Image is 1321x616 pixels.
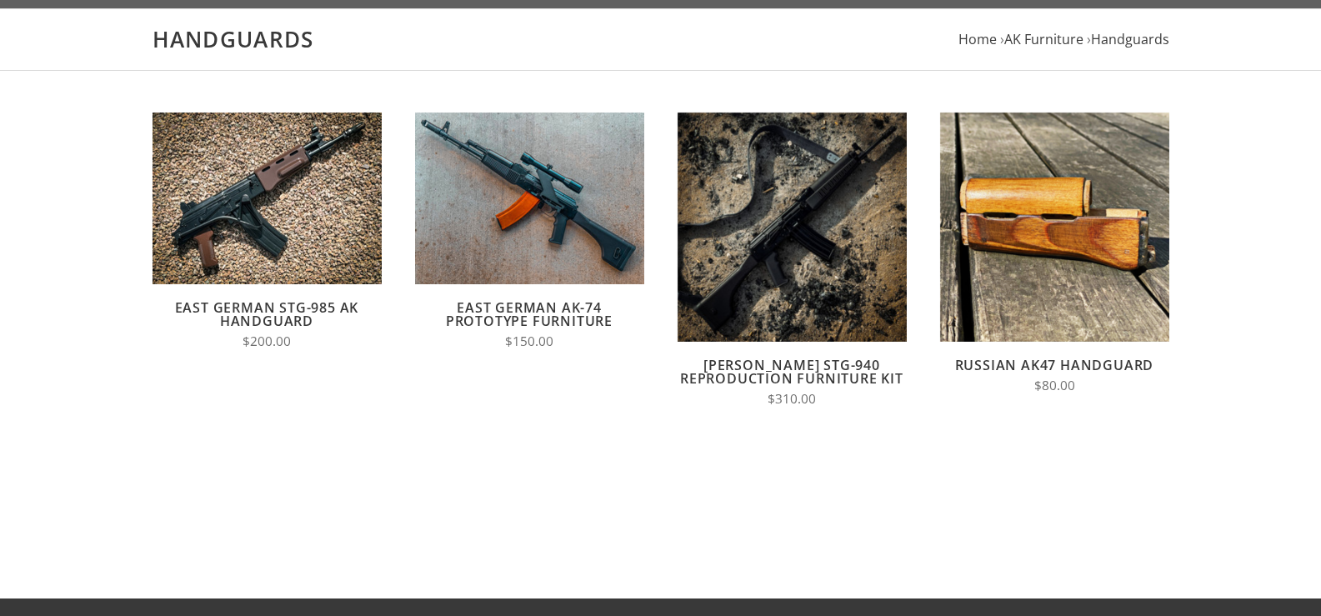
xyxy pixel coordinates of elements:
[958,30,997,48] a: Home
[175,298,359,330] a: East German STG-985 AK Handguard
[1004,30,1083,48] a: AK Furniture
[678,113,907,342] img: Wieger STG-940 Reproduction Furniture Kit
[940,113,1169,342] img: Russian AK47 Handguard
[446,298,613,330] a: East German AK-74 Prototype Furniture
[153,26,1169,53] h1: Handguards
[680,356,903,388] a: [PERSON_NAME] STG-940 Reproduction Furniture Kit
[1000,28,1083,51] li: ›
[768,390,816,408] span: $310.00
[955,356,1154,374] a: Russian AK47 Handguard
[415,113,644,284] img: East German AK-74 Prototype Furniture
[243,333,291,350] span: $200.00
[505,333,553,350] span: $150.00
[1091,30,1169,48] a: Handguards
[153,113,382,284] img: East German STG-985 AK Handguard
[1087,28,1169,51] li: ›
[1034,377,1075,394] span: $80.00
